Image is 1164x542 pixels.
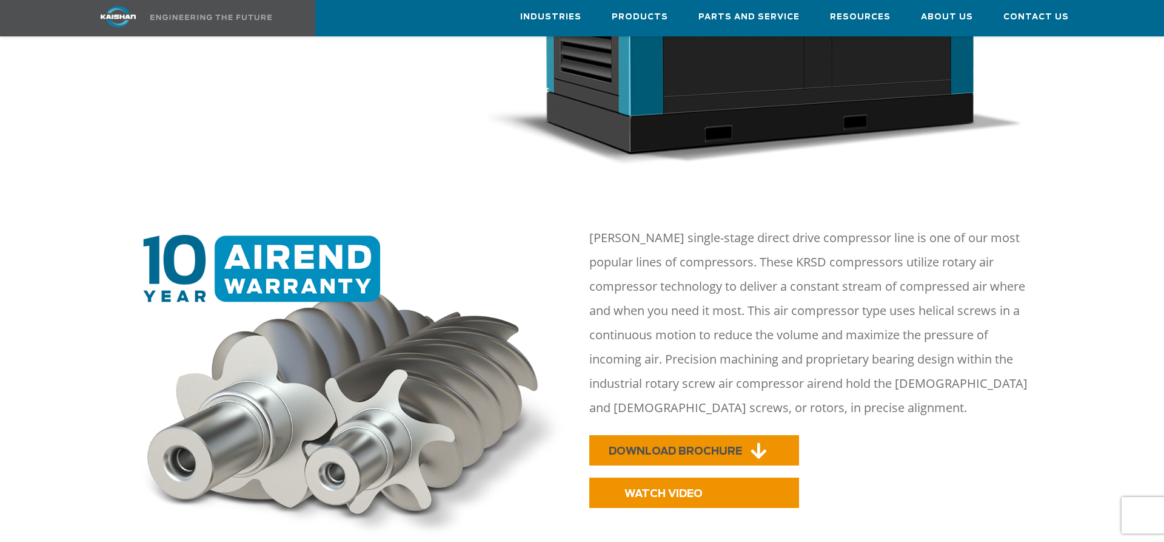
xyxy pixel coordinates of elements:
[520,10,581,24] span: Industries
[624,489,703,499] span: WATCH VIDEO
[612,1,668,33] a: Products
[520,1,581,33] a: Industries
[830,10,891,24] span: Resources
[589,226,1043,420] p: [PERSON_NAME] single-stage direct drive compressor line is one of our most popular lines of compr...
[921,1,973,33] a: About Us
[589,435,799,466] a: DOWNLOAD BROCHURE
[698,10,800,24] span: Parts and Service
[73,6,164,27] img: kaishan logo
[921,10,973,24] span: About Us
[698,1,800,33] a: Parts and Service
[612,10,668,24] span: Products
[150,15,272,20] img: Engineering the future
[1003,10,1069,24] span: Contact Us
[589,478,799,508] a: WATCH VIDEO
[609,446,742,456] span: DOWNLOAD BROCHURE
[830,1,891,33] a: Resources
[1003,1,1069,33] a: Contact Us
